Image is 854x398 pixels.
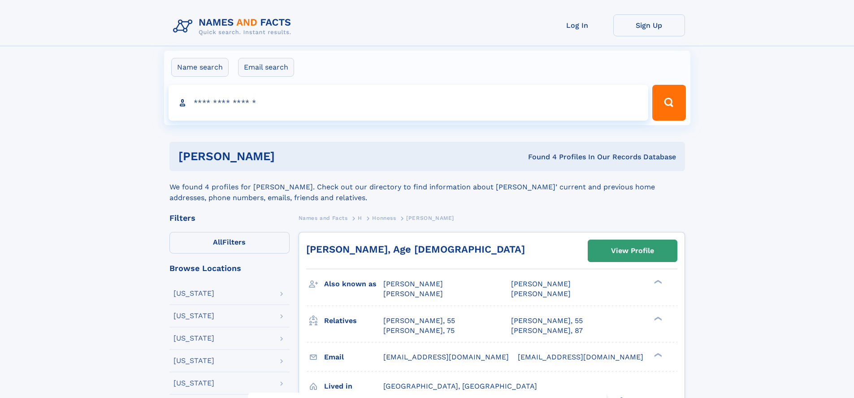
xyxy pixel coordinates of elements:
[383,289,443,298] span: [PERSON_NAME]
[383,280,443,288] span: [PERSON_NAME]
[173,290,214,297] div: [US_STATE]
[542,14,613,36] a: Log In
[511,326,583,336] a: [PERSON_NAME], 87
[171,58,229,77] label: Name search
[178,151,402,162] h1: [PERSON_NAME]
[372,212,396,223] a: Honness
[358,215,362,221] span: H
[173,380,214,387] div: [US_STATE]
[383,382,537,390] span: [GEOGRAPHIC_DATA], [GEOGRAPHIC_DATA]
[324,350,383,365] h3: Email
[169,232,290,254] label: Filters
[518,353,643,361] span: [EMAIL_ADDRESS][DOMAIN_NAME]
[169,171,685,203] div: We found 4 profiles for [PERSON_NAME]. Check out our directory to find information about [PERSON_...
[324,276,383,292] h3: Also known as
[324,313,383,328] h3: Relatives
[652,279,663,285] div: ❯
[169,85,649,121] input: search input
[324,379,383,394] h3: Lived in
[613,14,685,36] a: Sign Up
[611,241,654,261] div: View Profile
[511,289,571,298] span: [PERSON_NAME]
[401,152,676,162] div: Found 4 Profiles In Our Records Database
[173,357,214,364] div: [US_STATE]
[306,244,525,255] a: [PERSON_NAME], Age [DEMOGRAPHIC_DATA]
[169,264,290,272] div: Browse Locations
[169,14,299,39] img: Logo Names and Facts
[652,352,663,358] div: ❯
[238,58,294,77] label: Email search
[511,316,583,326] a: [PERSON_NAME], 55
[383,353,509,361] span: [EMAIL_ADDRESS][DOMAIN_NAME]
[588,240,677,262] a: View Profile
[383,316,455,326] a: [PERSON_NAME], 55
[173,335,214,342] div: [US_STATE]
[406,215,454,221] span: [PERSON_NAME]
[173,312,214,319] div: [US_STATE]
[652,85,685,121] button: Search Button
[372,215,396,221] span: Honness
[511,280,571,288] span: [PERSON_NAME]
[169,214,290,222] div: Filters
[213,238,222,246] span: All
[299,212,348,223] a: Names and Facts
[652,315,663,321] div: ❯
[358,212,362,223] a: H
[383,326,455,336] a: [PERSON_NAME], 75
